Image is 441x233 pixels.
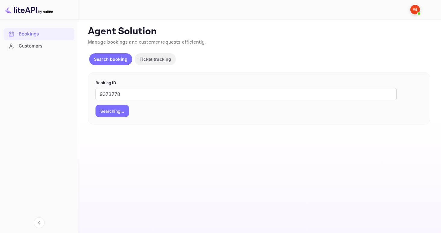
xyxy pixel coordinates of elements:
button: Searching... [95,105,129,117]
div: Customers [19,43,71,50]
p: Booking ID [95,80,423,86]
p: Ticket tracking [139,56,171,62]
div: Bookings [4,28,74,40]
img: LiteAPI logo [5,5,53,14]
div: Bookings [19,31,71,38]
p: Agent Solution [88,26,430,38]
a: Bookings [4,28,74,39]
div: Customers [4,40,74,52]
p: Search booking [94,56,127,62]
input: Enter Booking ID (e.g., 63782194) [95,88,397,100]
span: Manage bookings and customer requests efficiently. [88,39,206,45]
img: Yandex Support [410,5,420,14]
button: Collapse navigation [34,217,45,228]
a: Customers [4,40,74,51]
